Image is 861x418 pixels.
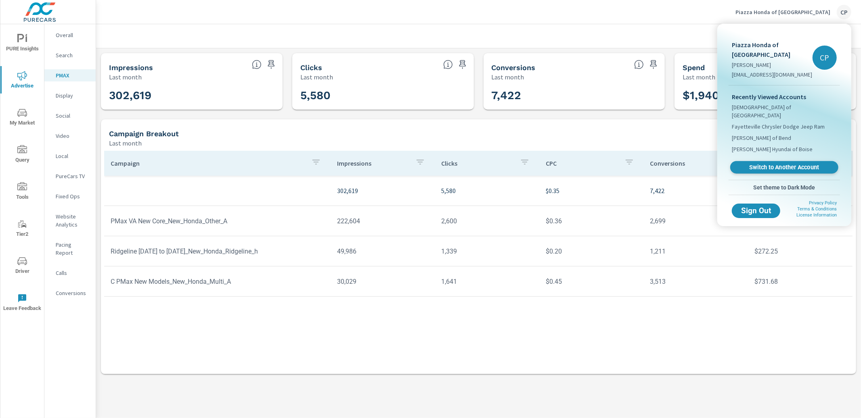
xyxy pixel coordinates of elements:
[732,123,825,131] span: Fayetteville Chrysler Dodge Jeep Ram
[732,103,837,119] span: [DEMOGRAPHIC_DATA] of [GEOGRAPHIC_DATA]
[732,184,837,191] span: Set theme to Dark Mode
[735,164,834,171] span: Switch to Another Account
[797,206,837,212] a: Terms & Conditions
[732,71,813,79] p: [EMAIL_ADDRESS][DOMAIN_NAME]
[732,134,791,142] span: [PERSON_NAME] of Bend
[732,92,837,102] p: Recently Viewed Accounts
[729,180,840,195] button: Set theme to Dark Mode
[738,207,774,214] span: Sign Out
[732,40,813,59] p: Piazza Honda of [GEOGRAPHIC_DATA]
[730,161,838,174] a: Switch to Another Account
[732,204,780,218] button: Sign Out
[809,200,837,206] a: Privacy Policy
[732,61,813,69] p: [PERSON_NAME]
[813,46,837,70] div: CP
[796,212,837,218] a: License Information
[732,145,813,153] span: [PERSON_NAME] Hyundai of Boise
